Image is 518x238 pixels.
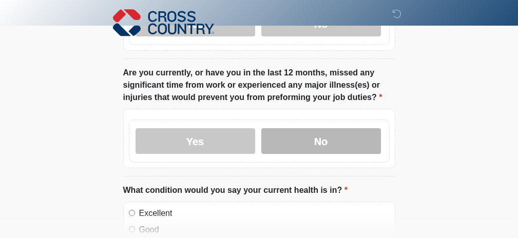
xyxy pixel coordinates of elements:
img: Cross Country Logo [113,8,215,37]
input: Excellent [129,210,135,216]
label: Good [139,224,390,236]
label: Excellent [139,207,390,220]
label: No [261,128,381,154]
label: Are you currently, or have you in the last 12 months, missed any significant time from work or ex... [123,67,395,104]
label: What condition would you say your current health is in? [123,184,348,196]
input: Good [129,226,135,232]
label: Yes [136,128,255,154]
